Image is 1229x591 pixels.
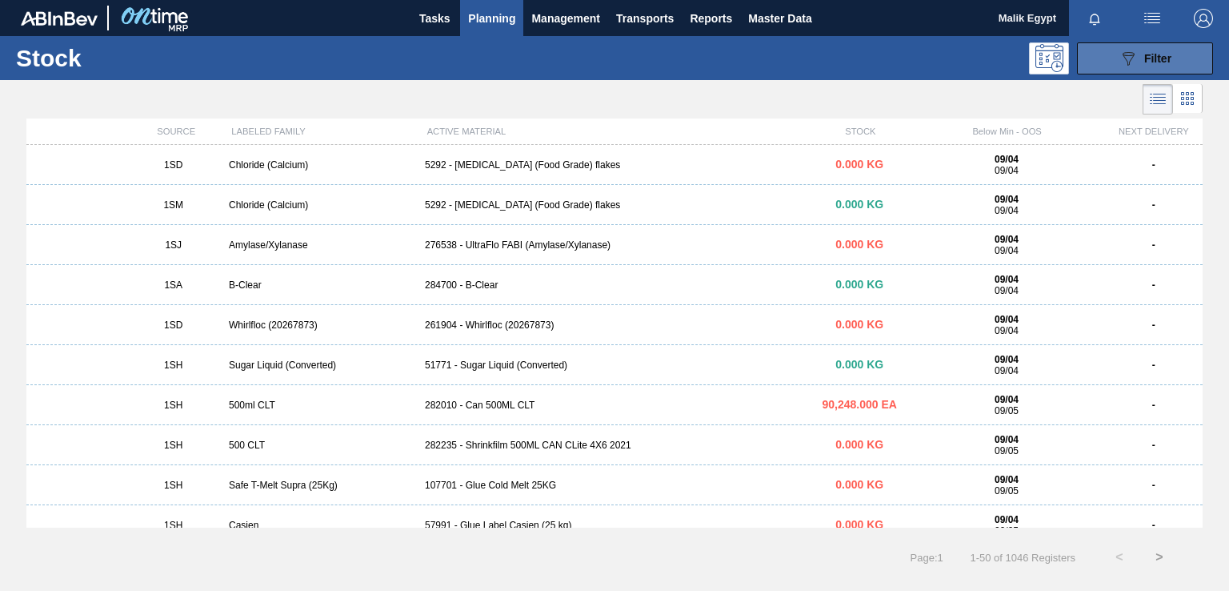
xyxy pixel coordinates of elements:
[418,199,811,211] div: 5292 - [MEDICAL_DATA] (Food Grade) flakes
[222,520,418,531] div: Casien
[163,199,183,211] span: 1SM
[1143,84,1173,115] div: List Vision
[1152,159,1155,171] strong: -
[164,440,182,451] span: 1SH
[418,239,811,251] div: 276538 - UltraFlo FABI (Amylase/Xylanase)
[995,445,1019,456] span: 09/05
[127,127,225,136] div: SOURCE
[995,325,1019,336] span: 09/04
[1099,537,1139,577] button: <
[835,278,883,291] span: 0.000 KG
[835,438,883,451] span: 0.000 KG
[1077,42,1213,74] button: Filter
[995,405,1019,416] span: 09/05
[1152,520,1155,531] strong: -
[616,9,674,28] span: Transports
[164,480,182,491] span: 1SH
[835,358,883,371] span: 0.000 KG
[222,440,418,451] div: 500 CLT
[418,360,811,371] div: 51771 - Sugar Liquid (Converted)
[1152,199,1155,211] strong: -
[418,320,811,331] div: 261904 - Whirlfloc (20267873)
[835,198,883,211] span: 0.000 KG
[995,165,1019,176] span: 09/04
[995,394,1019,405] strong: 09/04
[995,285,1019,296] span: 09/04
[1152,480,1155,491] strong: -
[1152,360,1155,371] strong: -
[967,552,1075,564] span: 1 - 50 of 1046 Registers
[690,9,732,28] span: Reports
[835,318,883,331] span: 0.000 KG
[1144,52,1171,65] span: Filter
[995,525,1019,537] span: 09/05
[1139,537,1179,577] button: >
[222,239,418,251] div: Amylase/Xylanase
[835,518,883,531] span: 0.000 KG
[164,279,182,291] span: 1SA
[531,9,600,28] span: Management
[823,398,897,411] span: 90,248.000 EA
[1029,42,1069,74] div: Programming: no user selected
[16,49,246,67] h1: Stock
[995,474,1019,485] strong: 09/04
[995,234,1019,245] strong: 09/04
[418,520,811,531] div: 57991 - Glue Label Casien (25 kg)
[222,480,418,491] div: Safe T-Melt Supra (25Kg)
[748,9,811,28] span: Master Data
[222,360,418,371] div: Sugar Liquid (Converted)
[418,279,811,291] div: 284700 - B-Clear
[995,354,1019,365] strong: 09/04
[225,127,420,136] div: LABELED FAMILY
[995,205,1019,216] span: 09/04
[1152,320,1155,331] strong: -
[1069,7,1120,30] button: Notifications
[421,127,812,136] div: ACTIVE MATERIAL
[21,11,98,26] img: TNhmsLtSVTkK8tSr43FrP2fwEKptu5GPRR3wAAAABJRU5ErkJggg==
[1152,239,1155,251] strong: -
[835,478,883,491] span: 0.000 KG
[835,238,883,251] span: 0.000 KG
[222,320,418,331] div: Whirlfloc (20267873)
[1152,440,1155,451] strong: -
[995,365,1019,376] span: 09/04
[1194,9,1213,28] img: Logout
[995,485,1019,497] span: 09/05
[222,400,418,411] div: 500ml CLT
[835,158,883,171] span: 0.000 KG
[222,199,418,211] div: Chloride (Calcium)
[164,320,182,331] span: 1SD
[164,360,182,371] span: 1SH
[468,9,515,28] span: Planning
[418,440,811,451] div: 282235 - Shrinkfilm 500ML CAN CLite 4X6 2021
[164,400,182,411] span: 1SH
[164,159,182,171] span: 1SD
[417,9,452,28] span: Tasks
[165,239,182,251] span: 1SJ
[911,552,943,564] span: Page : 1
[811,127,909,136] div: STOCK
[995,274,1019,285] strong: 09/04
[995,194,1019,205] strong: 09/04
[995,154,1019,165] strong: 09/04
[418,159,811,171] div: 5292 - [MEDICAL_DATA] (Food Grade) flakes
[418,400,811,411] div: 282010 - Can 500ML CLT
[909,127,1104,136] div: Below Min - OOS
[995,514,1019,525] strong: 09/04
[418,480,811,491] div: 107701 - Glue Cold Melt 25KG
[995,314,1019,325] strong: 09/04
[1143,9,1162,28] img: userActions
[164,520,182,531] span: 1SH
[222,159,418,171] div: Chloride (Calcium)
[995,434,1019,445] strong: 09/04
[1173,84,1203,115] div: Card Vision
[995,245,1019,256] span: 09/04
[1152,279,1155,291] strong: -
[1152,400,1155,411] strong: -
[1105,127,1203,136] div: NEXT DELIVERY
[222,279,418,291] div: B-Clear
